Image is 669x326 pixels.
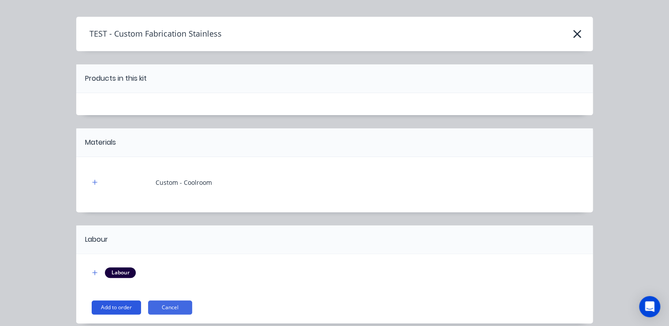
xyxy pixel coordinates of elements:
div: Products in this kit [85,73,147,84]
div: Custom - Coolroom [156,178,212,187]
div: Labour [105,267,136,278]
div: Labour [85,234,108,245]
button: Cancel [148,300,192,315]
div: Open Intercom Messenger [639,296,660,317]
div: Materials [85,137,116,148]
h4: TEST - Custom Fabrication Stainless [76,26,222,42]
button: Add to order [92,300,141,315]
